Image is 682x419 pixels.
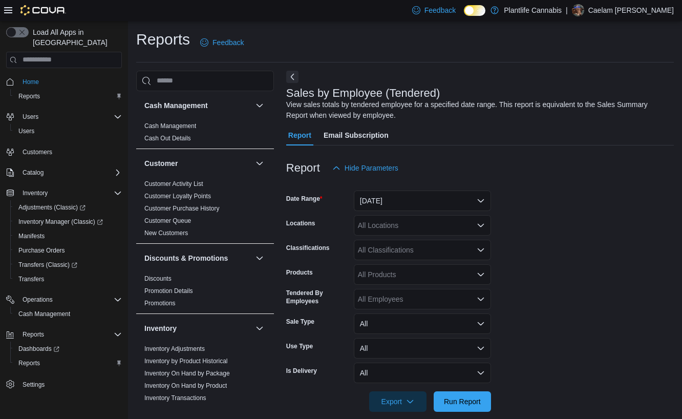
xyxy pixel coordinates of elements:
[286,162,320,174] h3: Report
[144,287,193,295] a: Promotion Details
[286,195,323,203] label: Date Range
[144,180,203,188] span: Customer Activity List
[18,359,40,367] span: Reports
[253,157,266,170] button: Customer
[10,124,126,138] button: Users
[2,327,126,342] button: Reports
[23,113,38,121] span: Users
[23,296,53,304] span: Operations
[14,308,122,320] span: Cash Management
[144,275,172,283] span: Discounts
[477,221,485,229] button: Open list of options
[14,244,69,257] a: Purchase Orders
[18,203,86,212] span: Adjustments (Classic)
[286,268,313,277] label: Products
[10,229,126,243] button: Manifests
[144,369,230,378] span: Inventory On Hand by Package
[144,122,196,130] a: Cash Management
[144,100,208,111] h3: Cash Management
[18,187,122,199] span: Inventory
[18,127,34,135] span: Users
[14,357,122,369] span: Reports
[253,99,266,112] button: Cash Management
[18,92,40,100] span: Reports
[144,229,188,237] span: New Customers
[144,287,193,295] span: Promotion Details
[136,29,190,50] h1: Reports
[286,99,669,121] div: View sales totals by tendered employee for a specified date range. This report is equivalent to t...
[18,76,43,88] a: Home
[18,328,48,341] button: Reports
[588,4,674,16] p: Caelam [PERSON_NAME]
[2,186,126,200] button: Inventory
[14,259,81,271] a: Transfers (Classic)
[14,230,122,242] span: Manifests
[144,134,191,142] span: Cash Out Details
[14,273,48,285] a: Transfers
[23,148,52,156] span: Customers
[477,246,485,254] button: Open list of options
[354,313,491,334] button: All
[14,230,49,242] a: Manifests
[328,158,402,178] button: Hide Parameters
[144,300,176,307] a: Promotions
[10,200,126,215] a: Adjustments (Classic)
[18,328,122,341] span: Reports
[18,379,49,391] a: Settings
[14,216,122,228] span: Inventory Manager (Classic)
[144,180,203,187] a: Customer Activity List
[14,201,90,214] a: Adjustments (Classic)
[10,307,126,321] button: Cash Management
[286,71,299,83] button: Next
[566,4,568,16] p: |
[136,178,274,243] div: Customer
[144,158,251,169] button: Customer
[144,217,191,225] span: Customer Queue
[18,111,42,123] button: Users
[144,357,228,365] span: Inventory by Product Historical
[464,5,485,16] input: Dark Mode
[144,122,196,130] span: Cash Management
[14,201,122,214] span: Adjustments (Classic)
[144,100,251,111] button: Cash Management
[18,275,44,283] span: Transfers
[29,27,122,48] span: Load All Apps in [GEOGRAPHIC_DATA]
[136,273,274,313] div: Discounts & Promotions
[144,382,227,390] span: Inventory On Hand by Product
[23,169,44,177] span: Catalog
[18,111,122,123] span: Users
[20,5,66,15] img: Cova
[369,391,427,412] button: Export
[14,125,38,137] a: Users
[345,163,398,173] span: Hide Parameters
[6,70,122,418] nav: Complex example
[23,189,48,197] span: Inventory
[286,367,317,375] label: Is Delivery
[136,120,274,149] div: Cash Management
[10,356,126,370] button: Reports
[144,135,191,142] a: Cash Out Details
[18,261,77,269] span: Transfers (Classic)
[144,345,205,352] a: Inventory Adjustments
[14,259,122,271] span: Transfers (Classic)
[23,78,39,86] span: Home
[10,215,126,229] a: Inventory Manager (Classic)
[18,310,70,318] span: Cash Management
[144,253,251,263] button: Discounts & Promotions
[2,74,126,89] button: Home
[144,204,220,213] span: Customer Purchase History
[18,146,56,158] a: Customers
[14,90,122,102] span: Reports
[286,219,315,227] label: Locations
[253,322,266,334] button: Inventory
[23,330,44,339] span: Reports
[10,243,126,258] button: Purchase Orders
[18,166,48,179] button: Catalog
[444,396,481,407] span: Run Report
[18,187,52,199] button: Inventory
[144,158,178,169] h3: Customer
[18,145,122,158] span: Customers
[477,270,485,279] button: Open list of options
[144,192,211,200] span: Customer Loyalty Points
